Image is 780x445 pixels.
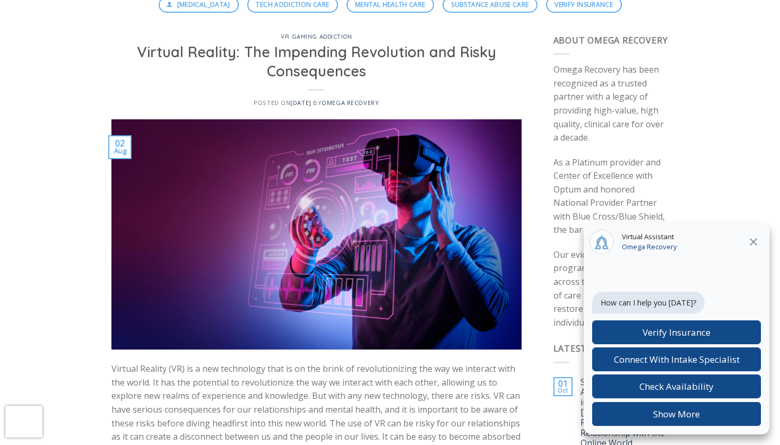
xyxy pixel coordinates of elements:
a: Omega Recovery [322,99,379,107]
p: As a Platinum provider and Center of Excellence with Optum and honored National Provider Partner ... [553,156,669,238]
span: by [313,99,379,107]
span: About Omega Recovery [553,34,668,46]
span: Posted on [254,99,311,107]
span: Latest Posts [553,343,619,354]
p: Omega Recovery has been recognized as a trusted partner with a legacy of providing high-value, hi... [553,63,669,145]
a: [DATE] [290,99,311,107]
p: Our evidence-based programs are delivered across the entire continuum of care to improve and rest... [553,248,669,330]
img: virtual reality and society [111,119,522,350]
iframe: reCAPTCHA [5,406,42,438]
a: VR Gaming Addiction [281,33,352,40]
h1: Virtual Reality: The Impending Revolution and Risky Consequences [124,43,509,81]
